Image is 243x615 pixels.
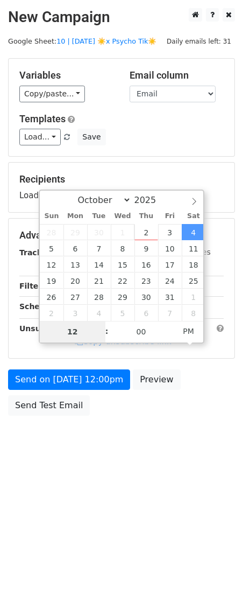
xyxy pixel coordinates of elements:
[134,305,158,321] span: November 6, 2025
[19,86,85,102] a: Copy/paste...
[134,289,158,305] span: October 30, 2025
[134,256,158,272] span: October 16, 2025
[19,302,58,311] strong: Schedule
[158,224,182,240] span: October 3, 2025
[158,240,182,256] span: October 10, 2025
[87,240,111,256] span: October 7, 2025
[87,256,111,272] span: October 14, 2025
[163,37,235,45] a: Daily emails left: 31
[105,320,109,342] span: :
[87,305,111,321] span: November 4, 2025
[75,337,171,346] a: Copy unsubscribe link
[182,256,205,272] span: October 18, 2025
[111,240,134,256] span: October 8, 2025
[19,173,224,185] h5: Recipients
[87,272,111,289] span: October 21, 2025
[19,129,61,145] a: Load...
[63,289,87,305] span: October 27, 2025
[19,69,113,81] h5: Variables
[111,224,134,240] span: October 1, 2025
[111,256,134,272] span: October 15, 2025
[133,369,180,390] a: Preview
[134,213,158,220] span: Thu
[63,256,87,272] span: October 13, 2025
[111,305,134,321] span: November 5, 2025
[134,272,158,289] span: October 23, 2025
[19,248,55,257] strong: Tracking
[182,289,205,305] span: November 1, 2025
[19,229,224,241] h5: Advanced
[182,305,205,321] span: November 8, 2025
[182,272,205,289] span: October 25, 2025
[182,224,205,240] span: October 4, 2025
[158,213,182,220] span: Fri
[182,240,205,256] span: October 11, 2025
[158,289,182,305] span: October 31, 2025
[182,213,205,220] span: Sat
[174,320,203,342] span: Click to toggle
[40,321,105,343] input: Hour
[130,69,224,81] h5: Email column
[56,37,156,45] a: 10 | [DATE] ☀️x Psycho Tik☀️
[158,256,182,272] span: October 17, 2025
[111,213,134,220] span: Wed
[134,224,158,240] span: October 2, 2025
[163,36,235,47] span: Daily emails left: 31
[40,272,63,289] span: October 19, 2025
[19,173,224,201] div: Loading...
[19,113,66,124] a: Templates
[77,129,105,145] button: Save
[40,256,63,272] span: October 12, 2025
[63,272,87,289] span: October 20, 2025
[40,213,63,220] span: Sun
[111,272,134,289] span: October 22, 2025
[87,289,111,305] span: October 28, 2025
[111,289,134,305] span: October 29, 2025
[63,224,87,240] span: September 29, 2025
[168,247,210,258] label: UTM Codes
[19,324,72,333] strong: Unsubscribe
[63,240,87,256] span: October 6, 2025
[63,305,87,321] span: November 3, 2025
[87,224,111,240] span: September 30, 2025
[40,305,63,321] span: November 2, 2025
[8,37,157,45] small: Google Sheet:
[131,195,170,205] input: Year
[8,395,90,416] a: Send Test Email
[158,305,182,321] span: November 7, 2025
[158,272,182,289] span: October 24, 2025
[63,213,87,220] span: Mon
[40,224,63,240] span: September 28, 2025
[189,563,243,615] iframe: Chat Widget
[8,369,130,390] a: Send on [DATE] 12:00pm
[87,213,111,220] span: Tue
[134,240,158,256] span: October 9, 2025
[109,321,174,343] input: Minute
[8,8,235,26] h2: New Campaign
[40,289,63,305] span: October 26, 2025
[19,282,47,290] strong: Filters
[40,240,63,256] span: October 5, 2025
